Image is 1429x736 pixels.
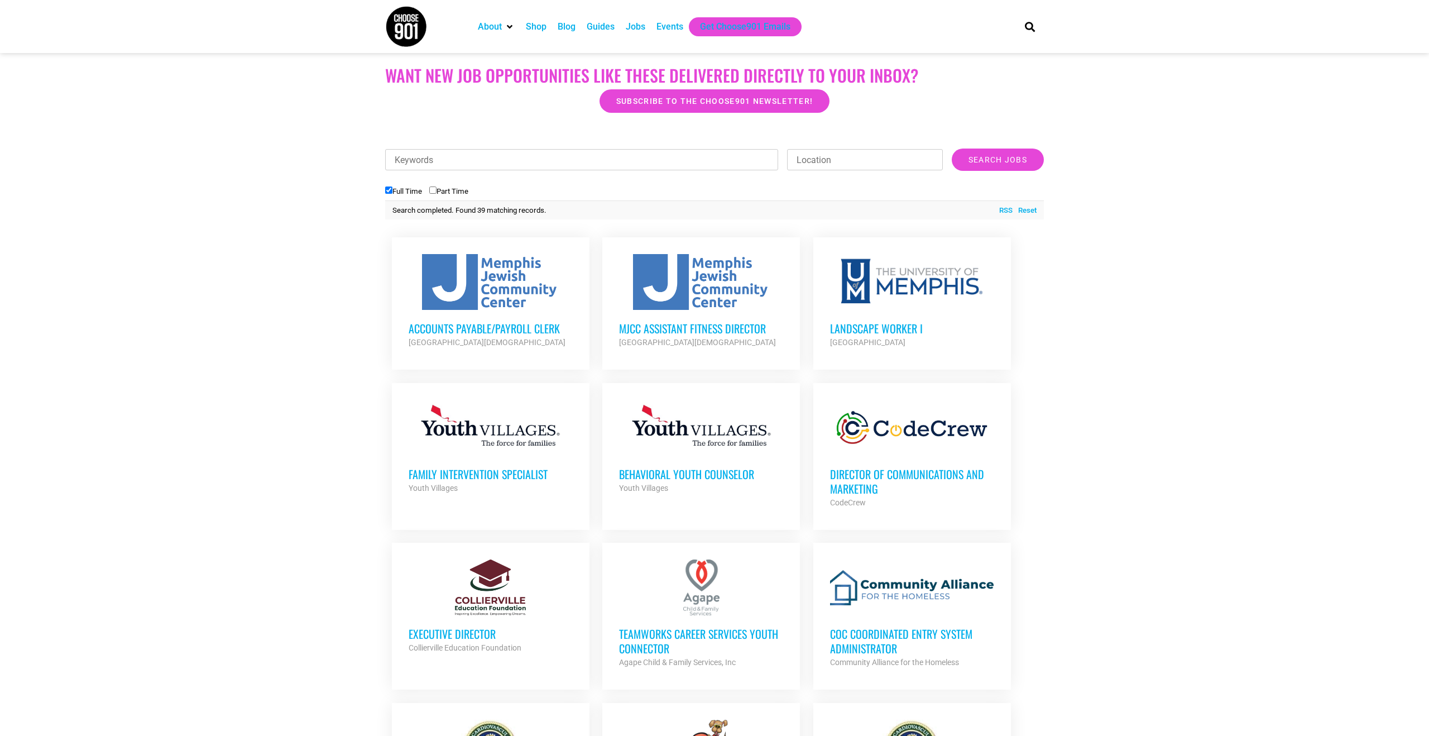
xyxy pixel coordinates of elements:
a: Director of Communications and Marketing CodeCrew [813,383,1011,526]
a: About [478,20,502,34]
label: Full Time [385,187,422,195]
strong: Collierville Education Foundation [409,643,521,652]
a: Events [656,20,683,34]
strong: [GEOGRAPHIC_DATA][DEMOGRAPHIC_DATA] [619,338,776,347]
a: Blog [558,20,576,34]
h3: MJCC Assistant Fitness Director [619,321,783,336]
strong: Community Alliance for the Homeless [830,658,959,667]
a: Jobs [626,20,645,34]
div: About [472,17,520,36]
a: Executive Director Collierville Education Foundation [392,543,589,671]
h3: Director of Communications and Marketing [830,467,994,496]
input: Part Time [429,187,437,194]
h3: Behavioral Youth Counselor [619,467,783,481]
strong: [GEOGRAPHIC_DATA] [830,338,905,347]
a: Shop [526,20,546,34]
a: Landscape Worker I [GEOGRAPHIC_DATA] [813,237,1011,366]
strong: Youth Villages [619,484,668,493]
a: Behavioral Youth Counselor Youth Villages [602,383,800,512]
a: Reset [1013,205,1037,216]
a: MJCC Assistant Fitness Director [GEOGRAPHIC_DATA][DEMOGRAPHIC_DATA] [602,237,800,366]
strong: [GEOGRAPHIC_DATA][DEMOGRAPHIC_DATA] [409,338,565,347]
h3: CoC Coordinated Entry System Administrator [830,627,994,656]
strong: Agape Child & Family Services, Inc [619,658,736,667]
input: Full Time [385,187,392,194]
a: Family Intervention Specialist Youth Villages [392,383,589,512]
strong: Youth Villages [409,484,458,493]
h3: Family Intervention Specialist [409,467,573,481]
a: Subscribe to the Choose901 newsletter! [600,89,829,113]
span: Subscribe to the Choose901 newsletter! [616,97,813,105]
nav: Main nav [472,17,1006,36]
a: Guides [587,20,615,34]
h3: Accounts Payable/Payroll Clerk [409,321,573,336]
label: Part Time [429,187,468,195]
a: TeamWorks Career Services Youth Connector Agape Child & Family Services, Inc [602,543,800,686]
input: Search Jobs [952,149,1044,171]
a: RSS [994,205,1013,216]
input: Keywords [385,149,778,170]
a: Get Choose901 Emails [700,20,790,34]
strong: CodeCrew [830,498,866,507]
a: Accounts Payable/Payroll Clerk [GEOGRAPHIC_DATA][DEMOGRAPHIC_DATA] [392,237,589,366]
h3: Executive Director [409,627,573,641]
h3: Landscape Worker I [830,321,994,336]
h2: Want New Job Opportunities like these Delivered Directly to your Inbox? [385,65,1044,85]
span: Search completed. Found 39 matching records. [392,206,546,214]
div: Search [1021,17,1039,36]
input: Location [787,149,943,170]
h3: TeamWorks Career Services Youth Connector [619,627,783,656]
a: CoC Coordinated Entry System Administrator Community Alliance for the Homeless [813,543,1011,686]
